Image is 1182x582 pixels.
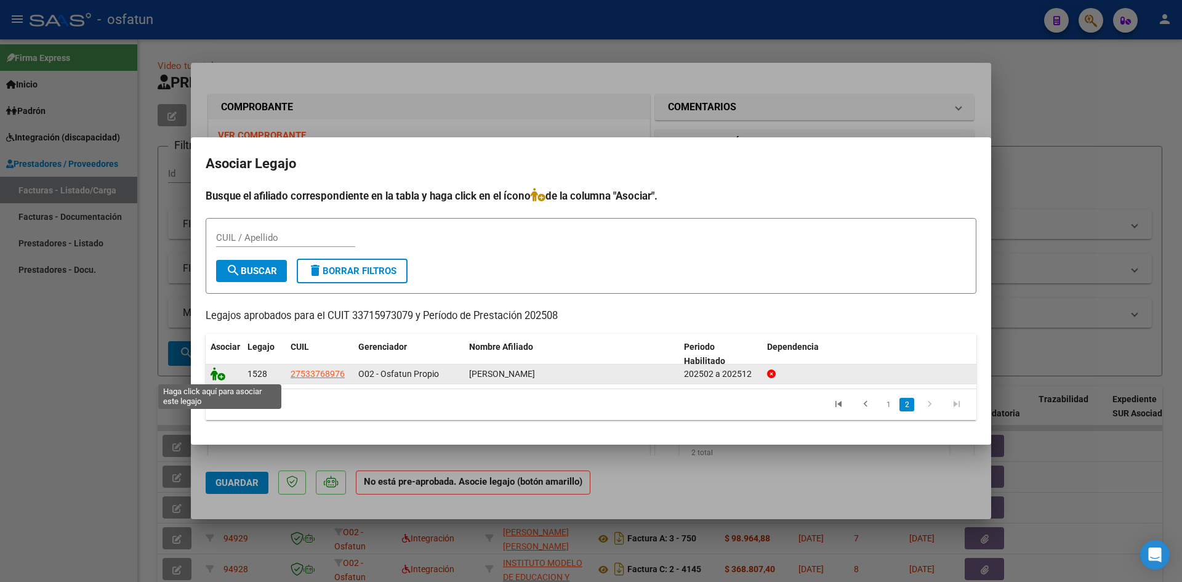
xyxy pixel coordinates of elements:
span: Legajo [247,342,275,352]
mat-icon: search [226,263,241,278]
datatable-header-cell: Asociar [206,334,243,374]
div: 202502 a 202512 [684,367,757,381]
div: Open Intercom Messenger [1140,540,1170,570]
datatable-header-cell: Gerenciador [353,334,464,374]
datatable-header-cell: Legajo [243,334,286,374]
a: 1 [881,398,896,411]
li: page 1 [879,394,898,415]
datatable-header-cell: Nombre Afiliado [464,334,679,374]
span: Periodo Habilitado [684,342,725,366]
span: 27533768976 [291,369,345,379]
a: 2 [899,398,914,411]
a: go to first page [827,398,850,411]
span: Gerenciador [358,342,407,352]
p: Legajos aprobados para el CUIT 33715973079 y Período de Prestación 202508 [206,309,976,324]
button: Borrar Filtros [297,259,408,283]
a: go to next page [918,398,941,411]
span: Borrar Filtros [308,265,396,277]
h4: Busque el afiliado correspondiente en la tabla y haga click en el ícono de la columna "Asociar". [206,188,976,204]
mat-icon: delete [308,263,323,278]
button: Buscar [216,260,287,282]
span: CUIL [291,342,309,352]
span: O02 - Osfatun Propio [358,369,439,379]
a: go to previous page [854,398,877,411]
span: Asociar [211,342,240,352]
span: Dependencia [767,342,819,352]
h2: Asociar Legajo [206,152,976,176]
a: go to last page [945,398,968,411]
datatable-header-cell: CUIL [286,334,353,374]
span: Nombre Afiliado [469,342,533,352]
span: 1528 [247,369,267,379]
div: 6 registros [206,389,358,420]
datatable-header-cell: Periodo Habilitado [679,334,762,374]
span: CARUSO PAULINA [469,369,535,379]
span: Buscar [226,265,277,277]
datatable-header-cell: Dependencia [762,334,977,374]
li: page 2 [898,394,916,415]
